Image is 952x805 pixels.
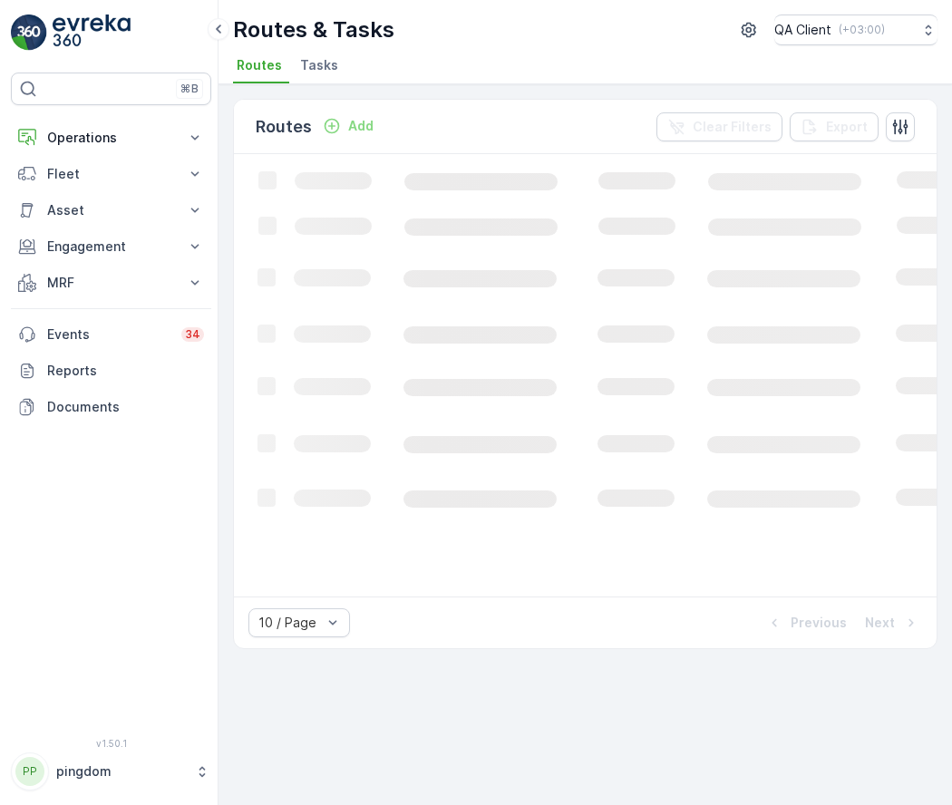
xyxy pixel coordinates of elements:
[774,21,831,39] p: QA Client
[774,15,937,45] button: QA Client(+03:00)
[11,265,211,301] button: MRF
[256,114,312,140] p: Routes
[47,165,175,183] p: Fleet
[790,112,879,141] button: Export
[763,612,849,634] button: Previous
[56,762,186,781] p: pingdom
[11,228,211,265] button: Engagement
[300,56,338,74] span: Tasks
[47,325,170,344] p: Events
[693,118,772,136] p: Clear Filters
[348,117,374,135] p: Add
[47,201,175,219] p: Asset
[11,738,211,749] span: v 1.50.1
[826,118,868,136] p: Export
[656,112,782,141] button: Clear Filters
[863,612,922,634] button: Next
[11,316,211,353] a: Events34
[233,15,394,44] p: Routes & Tasks
[47,362,204,380] p: Reports
[791,614,847,632] p: Previous
[15,757,44,786] div: PP
[47,274,175,292] p: MRF
[11,120,211,156] button: Operations
[865,614,895,632] p: Next
[47,238,175,256] p: Engagement
[11,156,211,192] button: Fleet
[316,115,381,137] button: Add
[47,129,175,147] p: Operations
[53,15,131,51] img: logo_light-DOdMpM7g.png
[839,23,885,37] p: ( +03:00 )
[11,752,211,790] button: PPpingdom
[11,15,47,51] img: logo
[11,389,211,425] a: Documents
[185,327,200,342] p: 34
[47,398,204,416] p: Documents
[180,82,199,96] p: ⌘B
[11,192,211,228] button: Asset
[237,56,282,74] span: Routes
[11,353,211,389] a: Reports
